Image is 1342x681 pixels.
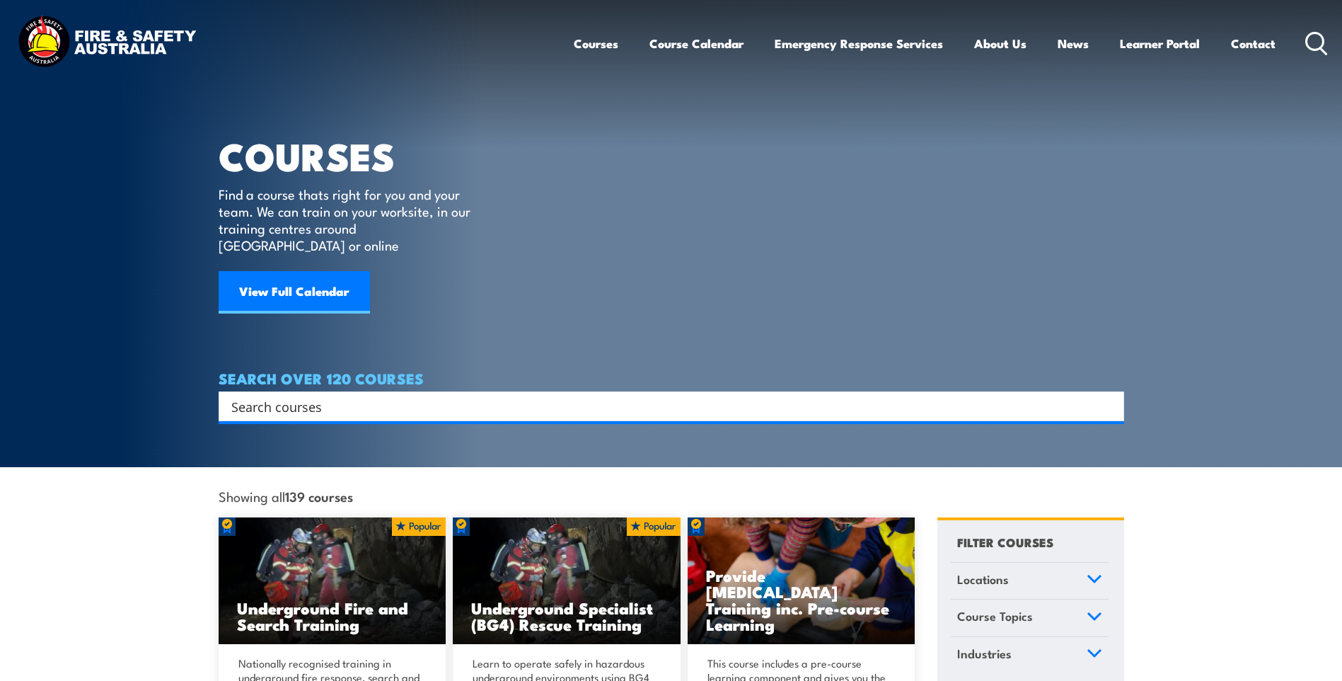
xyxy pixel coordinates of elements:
[237,600,428,632] h3: Underground Fire and Search Training
[688,517,915,645] a: Provide [MEDICAL_DATA] Training inc. Pre-course Learning
[1120,25,1200,62] a: Learner Portal
[951,563,1109,600] a: Locations
[706,567,897,632] h3: Provide [MEDICAL_DATA] Training inc. Pre-course Learning
[1231,25,1276,62] a: Contact
[219,185,477,253] p: Find a course thats right for you and your team. We can train on your worksite, in our training c...
[951,637,1109,674] a: Industries
[453,517,681,645] a: Underground Specialist (BG4) Rescue Training
[974,25,1026,62] a: About Us
[957,532,1053,551] h4: FILTER COURSES
[957,570,1009,589] span: Locations
[957,644,1012,663] span: Industries
[1099,396,1119,416] button: Search magnifier button
[1058,25,1089,62] a: News
[231,396,1093,417] input: Search input
[688,517,915,645] img: Low Voltage Rescue and Provide CPR
[219,517,446,645] a: Underground Fire and Search Training
[234,396,1096,416] form: Search form
[219,488,353,503] span: Showing all
[775,25,943,62] a: Emergency Response Services
[219,370,1124,386] h4: SEARCH OVER 120 COURSES
[219,139,491,172] h1: COURSES
[219,517,446,645] img: Underground mine rescue
[649,25,744,62] a: Course Calendar
[453,517,681,645] img: Underground mine rescue
[471,600,662,632] h3: Underground Specialist (BG4) Rescue Training
[574,25,618,62] a: Courses
[219,271,370,314] a: View Full Calendar
[957,607,1033,626] span: Course Topics
[285,486,353,505] strong: 139 courses
[951,600,1109,636] a: Course Topics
